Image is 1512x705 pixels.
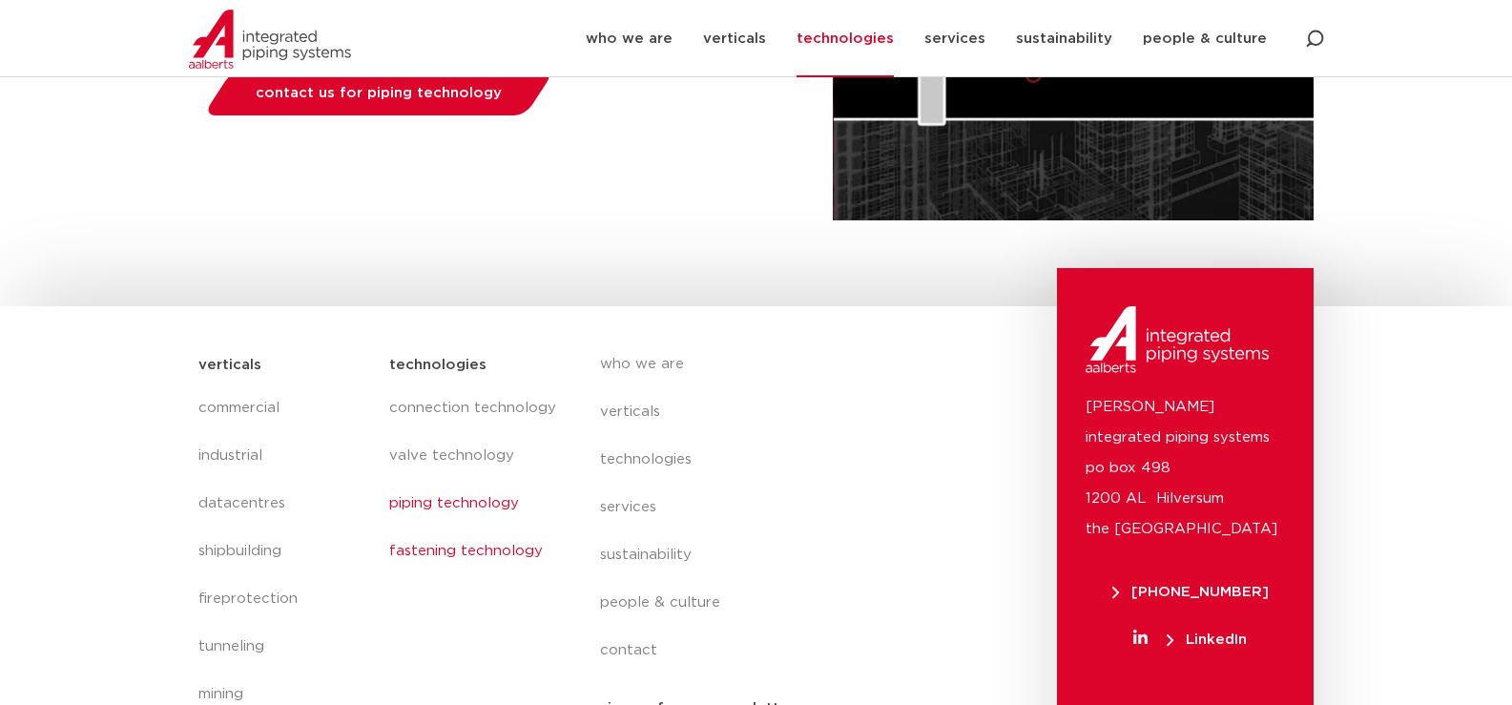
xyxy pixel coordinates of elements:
h5: technologies [389,350,487,381]
nav: Menu [389,384,561,575]
a: verticals [600,388,949,436]
a: industrial [198,432,371,480]
a: valve technology [389,432,561,480]
a: technologies [600,436,949,484]
a: fastening technology [389,528,561,575]
a: piping technology [389,480,561,528]
span: LinkedIn [1167,632,1247,647]
a: LinkedIn [1086,632,1295,647]
a: shipbuilding [198,528,371,575]
a: people & culture [600,579,949,627]
a: contact [600,627,949,674]
a: tunneling [198,623,371,671]
a: who we are [600,341,949,388]
a: services [600,484,949,531]
a: commercial [198,384,371,432]
a: sustainability [600,531,949,579]
a: [PHONE_NUMBER] [1086,585,1295,599]
a: datacentres [198,480,371,528]
p: [PERSON_NAME] integrated piping systems po box 498 1200 AL Hilversum the [GEOGRAPHIC_DATA] [1086,392,1285,545]
a: connection technology [389,384,561,432]
a: contact us for piping technology [202,71,554,115]
span: [PHONE_NUMBER] [1112,585,1269,599]
a: fireprotection [198,575,371,623]
nav: Menu [600,341,949,674]
span: contact us for piping technology [256,86,502,100]
h5: verticals [198,350,261,381]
